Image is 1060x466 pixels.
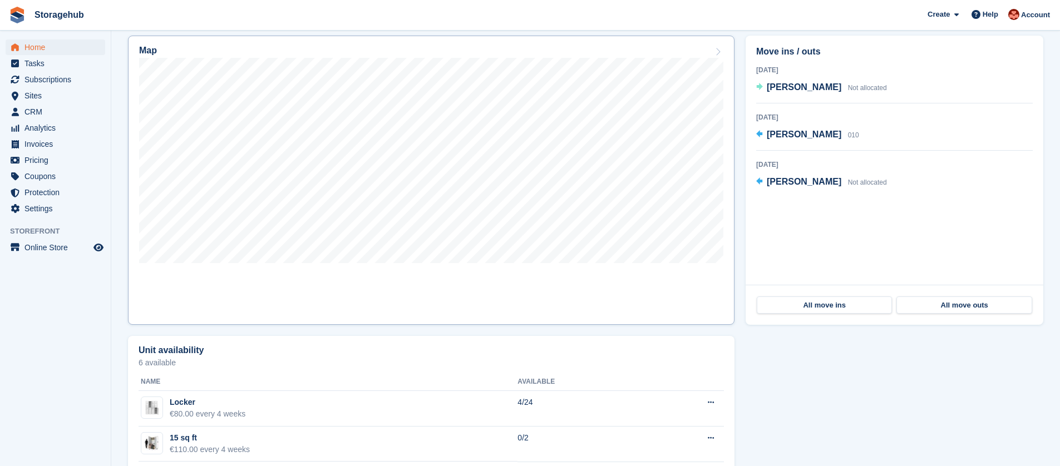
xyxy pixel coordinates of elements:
a: menu [6,152,105,168]
td: 4/24 [517,391,644,427]
h2: Move ins / outs [756,45,1033,58]
a: Map [128,36,734,325]
div: [DATE] [756,65,1033,75]
a: menu [6,88,105,103]
a: menu [6,39,105,55]
span: [PERSON_NAME] [767,130,841,139]
div: Locker [170,396,245,408]
a: menu [6,72,105,87]
a: menu [6,240,105,255]
a: menu [6,201,105,216]
td: 0/2 [517,427,644,462]
a: [PERSON_NAME] Not allocated [756,175,887,190]
span: Analytics [24,120,91,136]
span: Not allocated [848,179,887,186]
span: Create [928,9,950,20]
span: Tasks [24,56,91,71]
a: Storagehub [30,6,88,24]
span: Not allocated [848,84,887,92]
span: Home [24,39,91,55]
a: menu [6,120,105,136]
span: Protection [24,185,91,200]
span: Account [1021,9,1050,21]
a: All move ins [757,296,892,314]
span: Storefront [10,226,111,237]
a: Preview store [92,241,105,254]
span: [PERSON_NAME] [767,177,841,186]
a: menu [6,136,105,152]
span: Pricing [24,152,91,168]
span: Online Store [24,240,91,255]
div: €110.00 every 4 weeks [170,444,250,455]
span: Coupons [24,168,91,184]
span: Help [983,9,998,20]
div: [DATE] [756,112,1033,122]
a: menu [6,168,105,184]
img: AdobeStock_336629645.jpeg [141,400,162,416]
a: [PERSON_NAME] 010 [756,128,859,142]
h2: Unit availability [139,345,204,355]
a: menu [6,185,105,200]
th: Name [139,373,517,391]
div: €80.00 every 4 weeks [170,408,245,420]
th: Available [517,373,644,391]
span: CRM [24,104,91,120]
span: Invoices [24,136,91,152]
span: Settings [24,201,91,216]
img: stora-icon-8386f47178a22dfd0bd8f6a31ec36ba5ce8667c1dd55bd0f319d3a0aa187defe.svg [9,7,26,23]
div: [DATE] [756,160,1033,170]
span: Sites [24,88,91,103]
span: Subscriptions [24,72,91,87]
a: menu [6,56,105,71]
p: 6 available [139,359,724,366]
img: Nick [1008,9,1019,20]
span: [PERSON_NAME] [767,82,841,92]
div: 15 sq ft [170,432,250,444]
h2: Map [139,46,157,56]
img: 15-sqft-unit-2.jpg [141,435,162,451]
a: All move outs [896,296,1032,314]
a: menu [6,104,105,120]
a: [PERSON_NAME] Not allocated [756,81,887,95]
span: 010 [848,131,859,139]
